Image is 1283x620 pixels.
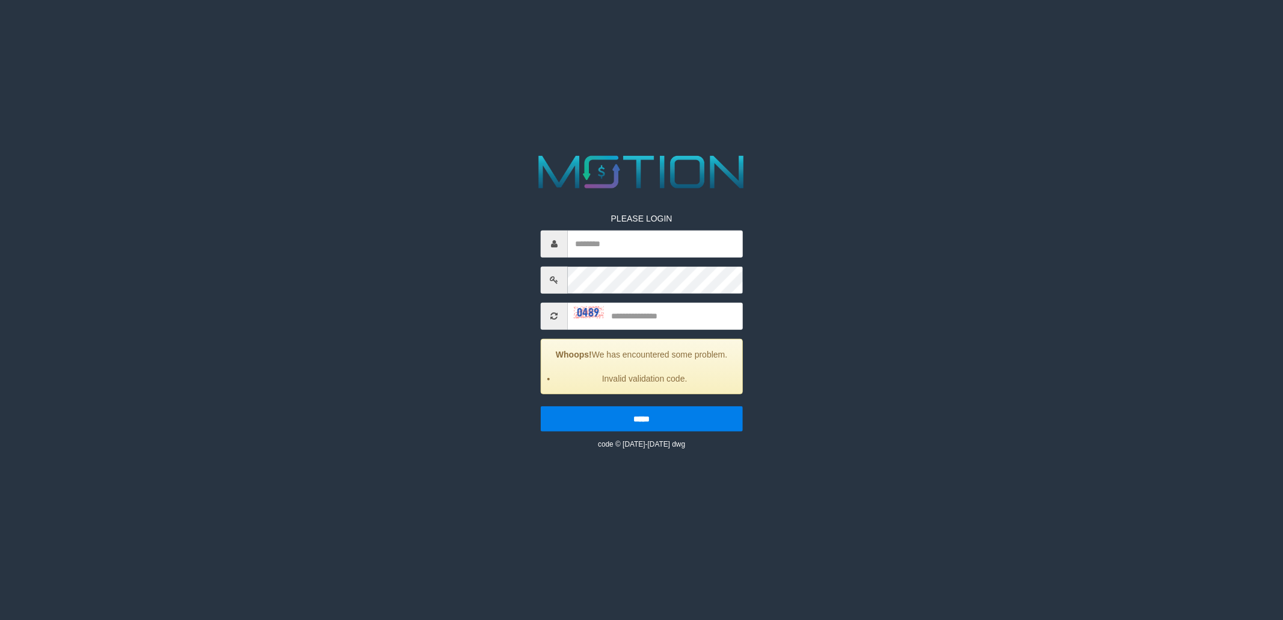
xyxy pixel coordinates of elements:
[541,212,743,224] p: PLEASE LOGIN
[556,349,592,359] strong: Whoops!
[574,306,604,318] img: captcha
[556,372,733,384] li: Invalid validation code.
[598,439,685,448] small: code © [DATE]-[DATE] dwg
[529,150,754,194] img: MOTION_logo.png
[541,338,743,394] div: We has encountered some problem.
